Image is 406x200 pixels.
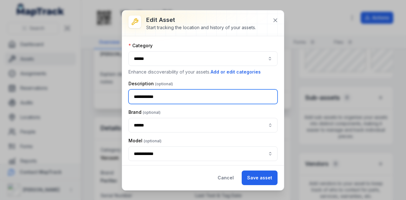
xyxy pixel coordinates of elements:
[146,16,256,24] h3: Edit asset
[242,171,278,185] button: Save asset
[146,24,256,31] div: Start tracking the location and history of your assets.
[128,109,160,115] label: Brand
[128,81,173,87] label: Description
[128,146,278,161] input: asset-edit:cf[ae11ba15-1579-4ecc-996c-910ebae4e155]-label
[128,68,278,75] p: Enhance discoverability of your assets.
[128,118,278,132] input: asset-edit:cf[95398f92-8612-421e-aded-2a99c5a8da30]-label
[128,42,153,49] label: Category
[128,138,161,144] label: Model
[210,68,261,75] button: Add or edit categories
[212,171,239,185] button: Cancel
